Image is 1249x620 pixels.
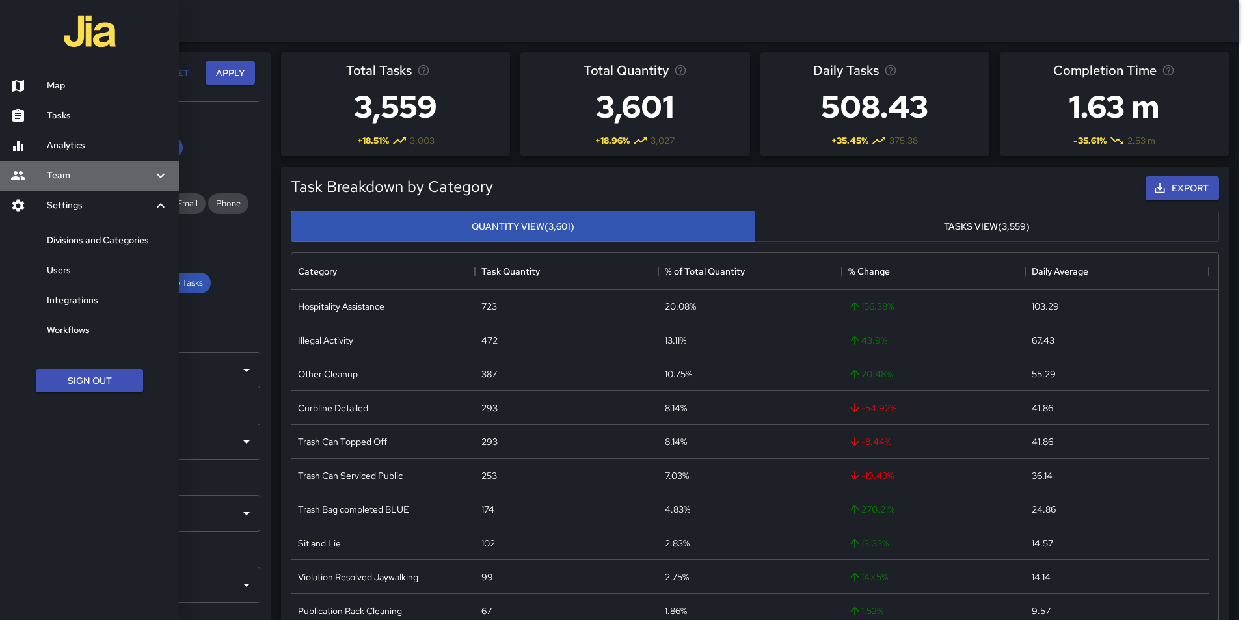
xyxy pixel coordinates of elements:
h6: Tasks [47,109,168,123]
h6: Settings [47,198,153,213]
h6: Workflows [47,323,168,338]
button: Sign Out [36,369,143,393]
h6: Analytics [47,139,168,153]
h6: Users [47,263,168,278]
img: jia-logo [64,5,116,57]
h6: Divisions and Categories [47,234,168,248]
h6: Team [47,168,153,183]
h6: Map [47,79,168,93]
h6: Integrations [47,293,168,308]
